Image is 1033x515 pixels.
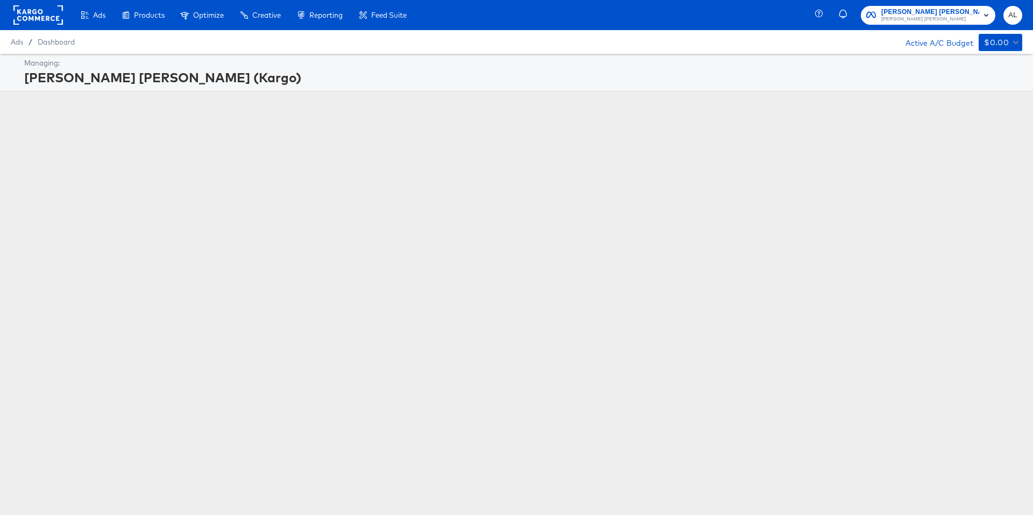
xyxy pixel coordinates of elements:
[252,11,281,19] span: Creative
[193,11,224,19] span: Optimize
[371,11,407,19] span: Feed Suite
[24,68,1020,87] div: [PERSON_NAME] [PERSON_NAME] (Kargo)
[894,34,973,50] div: Active A/C Budget
[881,15,979,24] span: [PERSON_NAME] [PERSON_NAME]
[11,38,23,46] span: Ads
[984,36,1009,49] div: $0.00
[24,58,1020,68] div: Managing:
[979,34,1022,51] button: $0.00
[38,38,75,46] a: Dashboard
[23,38,38,46] span: /
[309,11,343,19] span: Reporting
[861,6,995,25] button: [PERSON_NAME] [PERSON_NAME] (Kargo)[PERSON_NAME] [PERSON_NAME]
[134,11,165,19] span: Products
[881,6,979,18] span: [PERSON_NAME] [PERSON_NAME] (Kargo)
[1008,9,1018,22] span: AL
[93,11,105,19] span: Ads
[1003,6,1022,25] button: AL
